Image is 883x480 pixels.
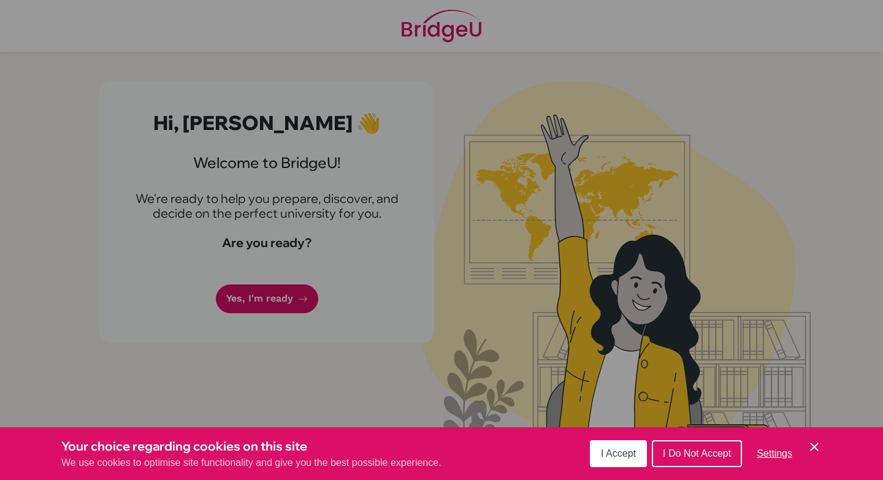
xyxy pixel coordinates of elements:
p: We use cookies to optimise site functionality and give you the best possible experience. [61,455,442,470]
h3: Your choice regarding cookies on this site [61,437,442,455]
span: I Do Not Accept [663,448,731,459]
span: I Accept [601,448,636,459]
button: I Do Not Accept [652,440,742,467]
button: Save and close [807,440,822,454]
button: Settings [747,441,802,466]
span: Settings [757,448,792,459]
button: I Accept [590,440,647,467]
